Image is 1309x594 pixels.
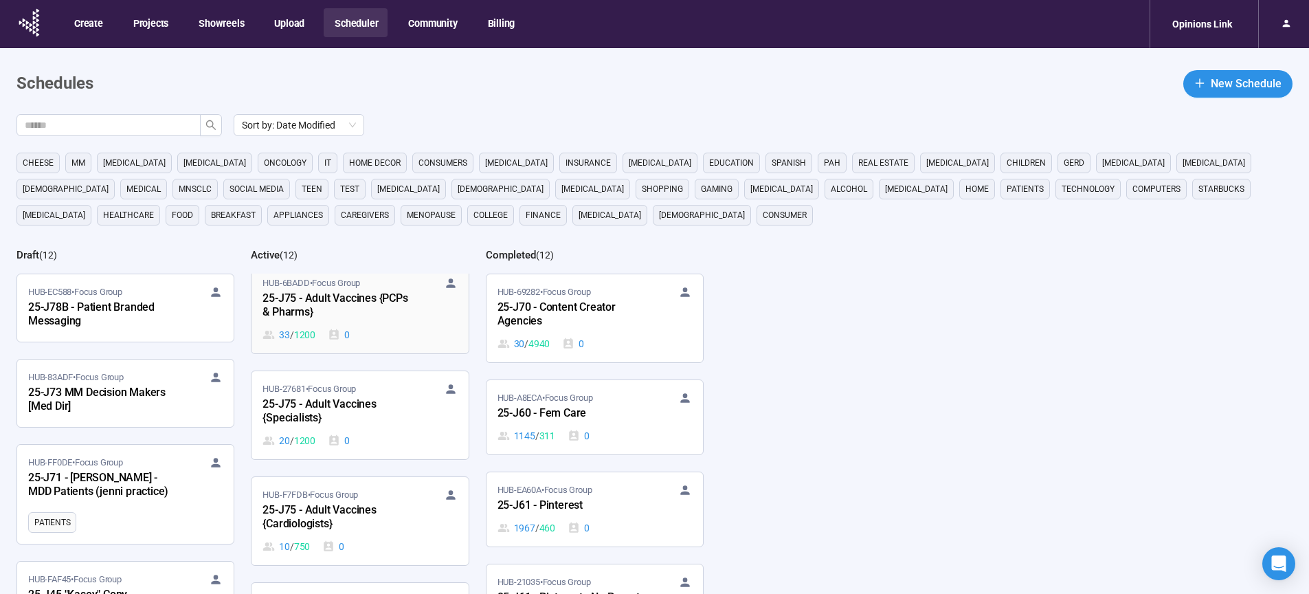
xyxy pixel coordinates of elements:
span: breakfast [211,208,256,222]
span: 1200 [294,433,315,448]
span: HUB-83ADF • Focus Group [28,371,124,384]
span: appliances [273,208,323,222]
span: ( 12 ) [39,250,57,261]
span: [MEDICAL_DATA] [377,182,440,196]
a: HUB-EA60A•Focus Group25-J61 - Pinterest1967 / 4600 [486,472,703,547]
span: gaming [701,182,732,196]
span: college [473,208,508,222]
a: HUB-27681•Focus Group25-J75 - Adult Vaccines {Specialists}20 / 12000 [251,371,468,459]
div: 25-J75 - Adult Vaccines {PCPs & Pharms} [262,290,414,322]
div: 10 [262,539,310,554]
div: 30 [497,336,550,351]
span: 311 [539,428,555,443]
span: HUB-EC588 • Focus Group [28,285,122,299]
div: 0 [328,327,350,342]
span: [MEDICAL_DATA] [579,208,641,222]
span: ( 12 ) [536,250,554,261]
span: / [290,433,294,448]
a: HUB-FF0DE•Focus Group25-J71 - [PERSON_NAME] - MDD Patients (jenni practice)Patients [17,445,234,544]
span: consumer [763,208,807,222]
span: GERD [1064,156,1084,170]
span: HUB-69282 • Focus Group [497,285,591,299]
span: / [290,539,294,554]
span: oncology [264,156,306,170]
div: 1967 [497,520,555,536]
span: education [709,156,754,170]
span: [MEDICAL_DATA] [1102,156,1165,170]
button: plusNew Schedule [1183,70,1293,98]
span: [MEDICAL_DATA] [23,208,85,222]
span: home [965,182,989,196]
div: 0 [322,539,344,554]
div: Opinions Link [1164,11,1240,37]
span: Teen [302,182,322,196]
h2: Active [251,249,280,261]
span: social media [230,182,284,196]
span: 1200 [294,327,315,342]
span: [DEMOGRAPHIC_DATA] [458,182,544,196]
span: starbucks [1198,182,1244,196]
span: technology [1062,182,1115,196]
a: HUB-69282•Focus Group25-J70 - Content Creator Agencies30 / 49400 [486,274,703,362]
span: 4940 [528,336,550,351]
a: HUB-F7FDB•Focus Group25-J75 - Adult Vaccines {Cardiologists}10 / 7500 [251,477,468,565]
span: HUB-6BADD • Focus Group [262,276,360,290]
div: 25-J75 - Adult Vaccines {Cardiologists} [262,502,414,533]
span: Food [172,208,193,222]
span: Spanish [772,156,806,170]
span: plus [1194,78,1205,89]
span: [MEDICAL_DATA] [485,156,548,170]
span: HUB-EA60A • Focus Group [497,483,592,497]
span: / [535,520,539,536]
div: 25-J61 - Pinterest [497,497,649,515]
span: HUB-A8ECA • Focus Group [497,391,593,405]
span: PAH [824,156,840,170]
span: / [535,428,539,443]
span: alcohol [831,182,867,196]
span: Patients [34,516,70,529]
span: computers [1132,182,1181,196]
a: HUB-6BADD•Focus Group25-J75 - Adult Vaccines {PCPs & Pharms}33 / 12000 [251,265,468,353]
div: 0 [568,520,590,536]
div: 33 [262,327,315,342]
div: 0 [568,428,590,443]
div: 1145 [497,428,555,443]
span: / [290,327,294,342]
div: 25-J73 MM Decision Makers [Med Dir] [28,384,179,416]
a: HUB-EC588•Focus Group25-J78B - Patient Branded Messaging [17,274,234,342]
button: Projects [122,8,178,37]
span: medical [126,182,161,196]
span: Patients [1007,182,1044,196]
span: [DEMOGRAPHIC_DATA] [659,208,745,222]
span: mnsclc [179,182,212,196]
span: real estate [858,156,908,170]
span: [MEDICAL_DATA] [1183,156,1245,170]
span: search [205,120,216,131]
span: healthcare [103,208,154,222]
a: HUB-A8ECA•Focus Group25-J60 - Fem Care1145 / 3110 [486,380,703,454]
span: [DEMOGRAPHIC_DATA] [23,182,109,196]
div: 25-J75 - Adult Vaccines {Specialists} [262,396,414,428]
button: Create [63,8,113,37]
span: menopause [407,208,456,222]
span: HUB-F7FDB • Focus Group [262,488,358,502]
span: [MEDICAL_DATA] [183,156,246,170]
span: ( 12 ) [280,250,298,261]
div: 25-J60 - Fem Care [497,405,649,423]
span: children [1007,156,1046,170]
div: 0 [562,336,584,351]
h2: Completed [486,249,536,261]
button: Upload [263,8,314,37]
button: search [200,114,222,136]
button: Billing [477,8,525,37]
span: Insurance [566,156,611,170]
div: 25-J70 - Content Creator Agencies [497,299,649,331]
span: [MEDICAL_DATA] [750,182,813,196]
span: [MEDICAL_DATA] [103,156,166,170]
span: cheese [23,156,54,170]
button: Scheduler [324,8,388,37]
span: MM [71,156,85,170]
div: 25-J78B - Patient Branded Messaging [28,299,179,331]
span: 750 [294,539,310,554]
span: [MEDICAL_DATA] [926,156,989,170]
